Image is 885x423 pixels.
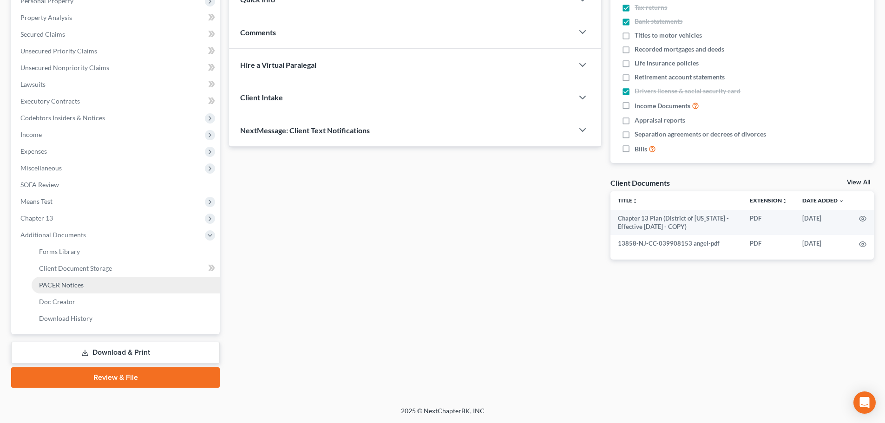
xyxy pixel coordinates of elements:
a: Download & Print [11,342,220,364]
span: Property Analysis [20,13,72,21]
a: Unsecured Nonpriority Claims [13,59,220,76]
span: Means Test [20,197,52,205]
span: Forms Library [39,247,80,255]
td: Chapter 13 Plan (District of [US_STATE] - Effective [DATE] - COPY) [610,210,742,235]
a: Executory Contracts [13,93,220,110]
a: Review & File [11,367,220,388]
span: Unsecured Nonpriority Claims [20,64,109,72]
span: Comments [240,28,276,37]
i: unfold_more [632,198,638,204]
span: Bills [635,144,647,154]
td: PDF [742,210,795,235]
span: Separation agreements or decrees of divorces [635,130,766,139]
span: Miscellaneous [20,164,62,172]
a: View All [847,179,870,186]
span: Expenses [20,147,47,155]
span: SOFA Review [20,181,59,189]
a: Date Added expand_more [802,197,844,204]
a: Doc Creator [32,293,220,310]
a: Forms Library [32,243,220,260]
span: Income [20,130,42,138]
i: expand_more [839,198,844,204]
span: Additional Documents [20,231,86,239]
a: Extensionunfold_more [750,197,787,204]
span: Unsecured Priority Claims [20,47,97,55]
a: Download History [32,310,220,327]
span: NextMessage: Client Text Notifications [240,126,370,135]
a: Unsecured Priority Claims [13,43,220,59]
span: PACER Notices [39,281,84,289]
span: Titles to motor vehicles [635,31,702,40]
span: Bank statements [635,17,682,26]
div: 2025 © NextChapterBK, INC [178,406,708,423]
span: Codebtors Insiders & Notices [20,114,105,122]
span: Chapter 13 [20,214,53,222]
td: [DATE] [795,210,852,235]
div: Client Documents [610,178,670,188]
span: Income Documents [635,101,690,111]
span: Tax returns [635,3,667,12]
i: unfold_more [782,198,787,204]
span: Client Document Storage [39,264,112,272]
span: Client Intake [240,93,283,102]
span: Doc Creator [39,298,75,306]
span: Executory Contracts [20,97,80,105]
span: Hire a Virtual Paralegal [240,60,316,69]
span: Appraisal reports [635,116,685,125]
div: Open Intercom Messenger [853,391,876,414]
td: PDF [742,235,795,252]
span: Drivers license & social security card [635,86,741,96]
span: Recorded mortgages and deeds [635,45,724,54]
td: [DATE] [795,235,852,252]
span: Retirement account statements [635,72,725,82]
a: Lawsuits [13,76,220,93]
span: Life insurance policies [635,59,699,68]
td: 13858-NJ-CC-039908153 angel-pdf [610,235,742,252]
span: Download History [39,314,92,322]
span: Lawsuits [20,80,46,88]
a: Property Analysis [13,9,220,26]
a: Secured Claims [13,26,220,43]
a: Titleunfold_more [618,197,638,204]
a: SOFA Review [13,176,220,193]
a: Client Document Storage [32,260,220,277]
a: PACER Notices [32,277,220,293]
span: Secured Claims [20,30,65,38]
